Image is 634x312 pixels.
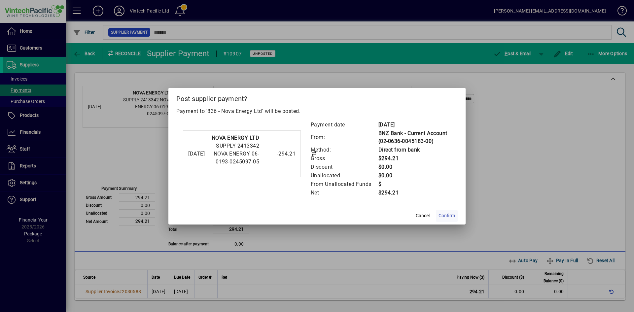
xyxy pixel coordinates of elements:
[310,146,378,154] td: Method:
[378,129,451,146] td: BNZ Bank - Current Account (02-0636-0045183-00)
[188,150,205,158] div: [DATE]
[378,146,451,154] td: Direct from bank
[378,154,451,163] td: $294.21
[310,171,378,180] td: Unallocated
[378,163,451,171] td: $0.00
[436,210,458,222] button: Confirm
[310,129,378,146] td: From:
[176,107,458,115] p: Payment to '836 - Nova Energy Ltd' will be posted.
[439,212,455,219] span: Confirm
[310,180,378,189] td: From Unallocated Funds
[378,189,451,197] td: $294.21
[310,163,378,171] td: Discount
[310,154,378,163] td: Gross
[378,121,451,129] td: [DATE]
[412,210,433,222] button: Cancel
[378,171,451,180] td: $0.00
[214,143,260,165] span: SUPPLY 2413342 NOVA ENERGY 06-0193-0245097-05
[310,121,378,129] td: Payment date
[263,150,296,158] div: -294.21
[378,180,451,189] td: $
[168,88,466,107] h2: Post supplier payment?
[310,189,378,197] td: Net
[416,212,430,219] span: Cancel
[212,135,260,141] strong: NOVA ENERGY LTD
